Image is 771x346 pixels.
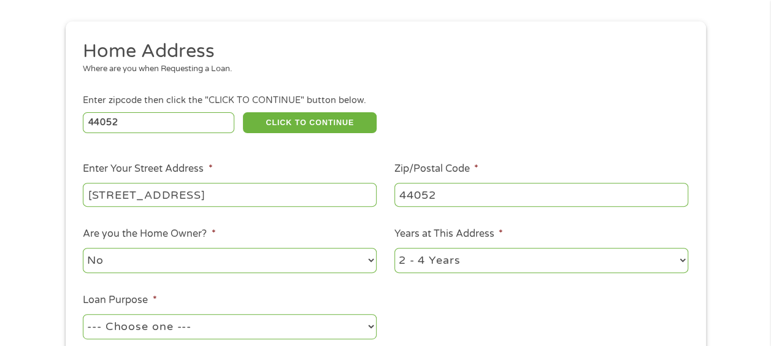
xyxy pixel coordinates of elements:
div: Enter zipcode then click the "CLICK TO CONTINUE" button below. [83,94,688,107]
div: Where are you when Requesting a Loan. [83,63,679,75]
input: Enter Zipcode (e.g 01510) [83,112,234,133]
label: Years at This Address [394,228,503,240]
label: Zip/Postal Code [394,163,478,175]
h2: Home Address [83,39,679,64]
button: CLICK TO CONTINUE [243,112,377,133]
label: Enter Your Street Address [83,163,212,175]
label: Loan Purpose [83,294,156,307]
input: 1 Main Street [83,183,377,206]
label: Are you the Home Owner? [83,228,215,240]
